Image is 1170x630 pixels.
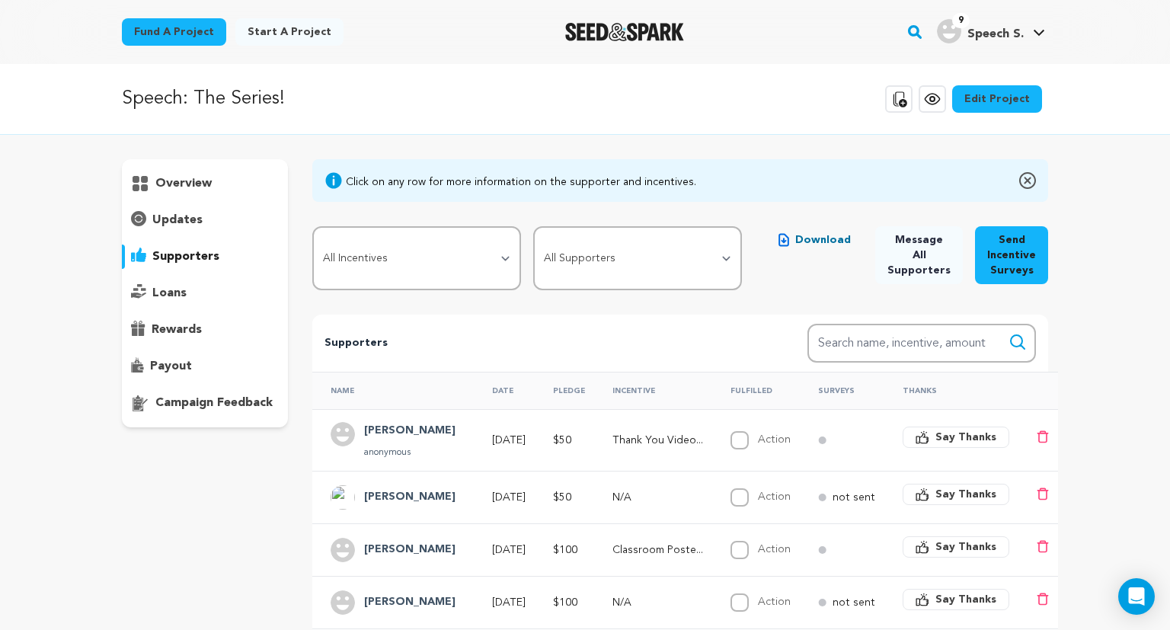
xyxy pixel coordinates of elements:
th: Fulfilled [712,372,800,409]
span: $50 [553,492,571,503]
th: Surveys [800,372,884,409]
button: Say Thanks [903,536,1009,558]
span: $100 [553,597,577,608]
span: 9 [952,13,970,28]
p: N/A [612,595,703,610]
h4: Palmer Chris [364,488,456,507]
p: payout [150,357,192,376]
img: close-o.svg [1019,171,1036,190]
span: Message All Supporters [887,232,951,278]
p: Classroom Poster (Plus Previous tiers) [612,542,703,558]
p: not sent [833,490,875,505]
label: Action [758,434,791,445]
th: Pledge [535,372,594,409]
button: Message All Supporters [875,226,963,284]
img: user.png [937,19,961,43]
button: Download [766,226,863,254]
button: loans [122,281,288,305]
p: rewards [152,321,202,339]
p: campaign feedback [155,394,273,412]
h4: Lisa Honeyman [364,541,456,559]
p: [DATE] [492,542,526,558]
label: Action [758,596,791,607]
h4: Nick Neidorf [364,593,456,612]
p: loans [152,284,187,302]
p: N/A [612,490,703,505]
span: Speech S.'s Profile [934,16,1048,48]
p: not sent [833,595,875,610]
p: Thank You Video (plus previous tiers) [612,433,703,448]
span: Say Thanks [935,487,996,502]
span: Say Thanks [935,539,996,555]
span: Say Thanks [935,430,996,445]
a: Seed&Spark Homepage [565,23,685,41]
button: overview [122,171,288,196]
th: Date [474,372,535,409]
p: overview [155,174,212,193]
img: user.png [331,590,355,615]
div: Click on any row for more information on the supporter and incentives. [346,174,696,190]
p: supporters [152,248,219,266]
button: updates [122,208,288,232]
button: supporters [122,245,288,269]
img: user.png [331,422,355,446]
button: Send Incentive Surveys [975,226,1048,284]
span: Download [795,232,851,248]
label: Action [758,491,791,502]
th: Thanks [884,372,1018,409]
a: Start a project [235,18,344,46]
a: Fund a project [122,18,226,46]
p: Speech: The Series! [122,85,285,113]
button: campaign feedback [122,391,288,415]
a: Speech S.'s Profile [934,16,1048,43]
div: Open Intercom Messenger [1118,578,1155,615]
p: [DATE] [492,433,526,448]
button: payout [122,354,288,379]
span: Speech S. [967,28,1024,40]
img: ACg8ocKOuQY3qhVuyBWlB21fgkWlAWQKHsK7HAOMizcqZ-oPZRmj1sMt=s96-c [331,485,355,510]
th: Name [312,372,474,409]
h4: Kendall Day [364,422,456,440]
img: user.png [331,538,355,562]
p: anonymous [364,446,456,459]
a: Edit Project [952,85,1042,113]
input: Search name, incentive, amount [807,324,1036,363]
p: [DATE] [492,490,526,505]
button: Say Thanks [903,427,1009,448]
span: $100 [553,545,577,555]
img: Seed&Spark Logo Dark Mode [565,23,685,41]
th: Incentive [594,372,712,409]
button: rewards [122,318,288,342]
p: [DATE] [492,595,526,610]
span: $50 [553,435,571,446]
button: Say Thanks [903,484,1009,505]
div: Speech S.'s Profile [937,19,1024,43]
button: Say Thanks [903,589,1009,610]
span: Say Thanks [935,592,996,607]
p: Supporters [324,334,759,353]
label: Action [758,544,791,555]
p: updates [152,211,203,229]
